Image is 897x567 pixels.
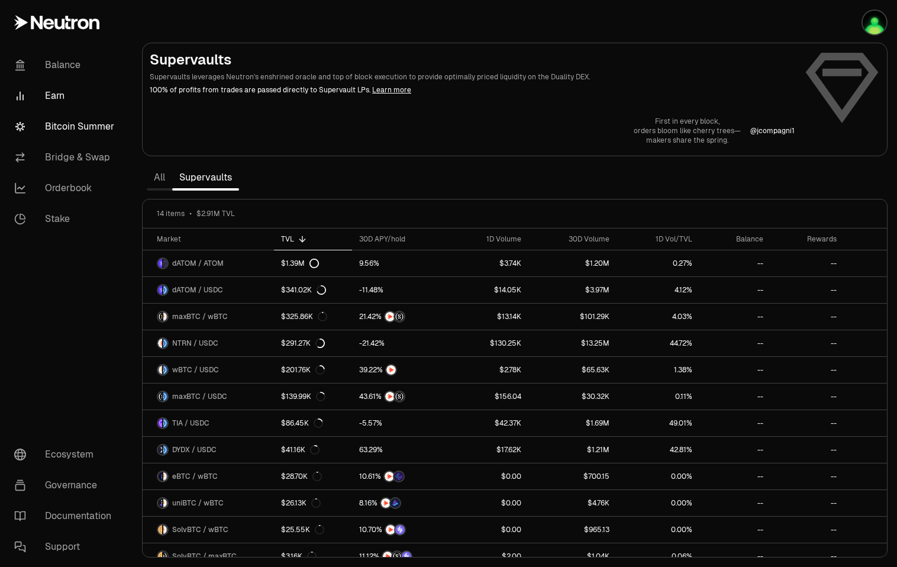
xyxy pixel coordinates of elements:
[447,304,528,330] a: $13.14K
[528,490,617,516] a: $4.76K
[699,437,770,463] a: --
[172,552,237,561] span: SolvBTC / maxBTC
[163,285,167,295] img: USDC Logo
[281,418,323,428] div: $86.45K
[352,357,447,383] a: NTRN
[163,392,167,401] img: USDC Logo
[770,357,844,383] a: --
[617,517,699,543] a: 0.00%
[617,410,699,436] a: 49.01%
[352,490,447,516] a: NTRNBedrock Diamonds
[352,384,447,410] a: NTRNStructured Points
[274,304,352,330] a: $325.86K
[528,357,617,383] a: $65.63K
[528,330,617,356] a: $13.25M
[5,501,128,531] a: Documentation
[528,250,617,276] a: $1.20M
[634,117,741,145] a: First in every block,orders bloom like cherry trees—makers share the spring.
[617,490,699,516] a: 0.00%
[395,525,405,534] img: Solv Points
[281,472,322,481] div: $28.70K
[158,552,162,561] img: SolvBTC Logo
[706,234,763,244] div: Balance
[5,173,128,204] a: Orderbook
[750,126,795,136] a: @jcompagni1
[163,312,167,321] img: wBTC Logo
[770,410,844,436] a: --
[352,517,447,543] a: NTRNSolv Points
[381,498,391,508] img: NTRN
[634,117,741,126] p: First in every block,
[447,463,528,489] a: $0.00
[770,437,844,463] a: --
[359,471,440,482] button: NTRNEtherFi Points
[147,166,172,189] a: All
[617,330,699,356] a: 44.72%
[143,463,274,489] a: eBTC LogowBTC LogoeBTC / wBTC
[617,277,699,303] a: 4.12%
[777,234,837,244] div: Rewards
[274,277,352,303] a: $341.02K
[163,525,167,534] img: wBTC Logo
[150,50,795,69] h2: Supervaults
[274,410,352,436] a: $86.45K
[385,392,395,401] img: NTRN
[770,304,844,330] a: --
[447,250,528,276] a: $3.74K
[386,525,395,534] img: NTRN
[143,384,274,410] a: maxBTC LogoUSDC LogomaxBTC / USDC
[274,517,352,543] a: $25.55K
[383,552,392,561] img: NTRN
[143,330,274,356] a: NTRN LogoUSDC LogoNTRN / USDC
[172,365,219,375] span: wBTC / USDC
[281,392,325,401] div: $139.99K
[447,277,528,303] a: $14.05K
[385,472,394,481] img: NTRN
[172,392,227,401] span: maxBTC / USDC
[528,277,617,303] a: $3.97M
[617,357,699,383] a: 1.38%
[274,437,352,463] a: $41.16K
[624,234,692,244] div: 1D Vol/TVL
[617,463,699,489] a: 0.00%
[158,312,162,321] img: maxBTC Logo
[158,498,162,508] img: uniBTC Logo
[528,304,617,330] a: $101.29K
[391,498,400,508] img: Bedrock Diamonds
[386,365,396,375] img: NTRN
[5,111,128,142] a: Bitcoin Summer
[5,470,128,501] a: Governance
[5,204,128,234] a: Stake
[5,80,128,111] a: Earn
[172,525,228,534] span: SolvBTC / wBTC
[447,490,528,516] a: $0.00
[157,209,185,218] span: 14 items
[447,384,528,410] a: $156.04
[5,531,128,562] a: Support
[143,277,274,303] a: dATOM LogoUSDC LogodATOM / USDC
[447,330,528,356] a: $130.25K
[157,234,267,244] div: Market
[163,365,167,375] img: USDC Logo
[359,364,440,376] button: NTRN
[281,259,319,268] div: $1.39M
[158,472,162,481] img: eBTC Logo
[281,498,321,508] div: $26.13K
[158,285,162,295] img: dATOM Logo
[528,384,617,410] a: $30.32K
[528,517,617,543] a: $965.13
[528,410,617,436] a: $1.69M
[699,250,770,276] a: --
[172,472,218,481] span: eBTC / wBTC
[281,552,317,561] div: $3.16K
[158,365,162,375] img: wBTC Logo
[699,517,770,543] a: --
[5,142,128,173] a: Bridge & Swap
[274,330,352,356] a: $291.27K
[634,126,741,136] p: orders bloom like cherry trees—
[528,437,617,463] a: $1.21M
[372,85,411,95] a: Learn more
[634,136,741,145] p: makers share the spring.
[699,330,770,356] a: --
[281,285,326,295] div: $341.02K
